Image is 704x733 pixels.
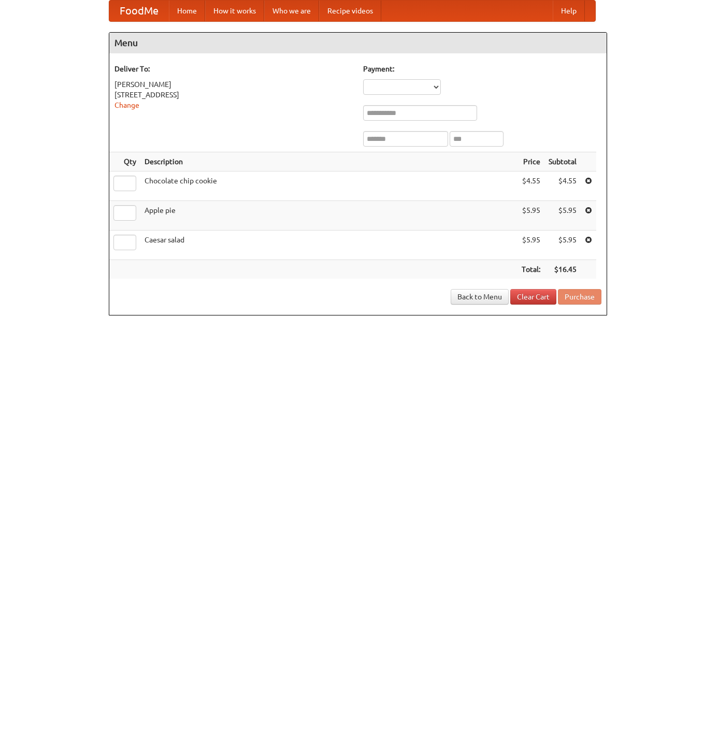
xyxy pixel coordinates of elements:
[518,201,544,231] td: $5.95
[109,33,607,53] h4: Menu
[114,101,139,109] a: Change
[169,1,205,21] a: Home
[558,289,601,305] button: Purchase
[114,79,353,90] div: [PERSON_NAME]
[114,90,353,100] div: [STREET_ADDRESS]
[518,171,544,201] td: $4.55
[140,231,518,260] td: Caesar salad
[109,1,169,21] a: FoodMe
[518,260,544,279] th: Total:
[553,1,585,21] a: Help
[518,231,544,260] td: $5.95
[109,152,140,171] th: Qty
[544,231,581,260] td: $5.95
[140,201,518,231] td: Apple pie
[544,260,581,279] th: $16.45
[363,64,601,74] h5: Payment:
[544,152,581,171] th: Subtotal
[544,171,581,201] td: $4.55
[264,1,319,21] a: Who we are
[140,171,518,201] td: Chocolate chip cookie
[451,289,509,305] a: Back to Menu
[114,64,353,74] h5: Deliver To:
[510,289,556,305] a: Clear Cart
[544,201,581,231] td: $5.95
[319,1,381,21] a: Recipe videos
[205,1,264,21] a: How it works
[518,152,544,171] th: Price
[140,152,518,171] th: Description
